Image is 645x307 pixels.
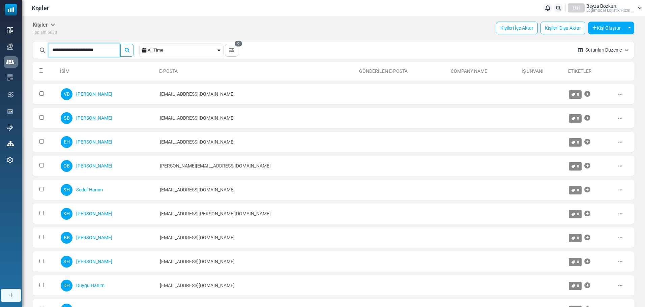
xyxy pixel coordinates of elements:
[6,60,14,64] img: contacts-icon-active.svg
[61,232,72,244] span: BB
[451,68,487,74] a: Company Name
[156,251,356,272] td: [EMAIL_ADDRESS][DOMAIN_NAME]
[156,156,356,176] td: [PERSON_NAME][EMAIL_ADDRESS][DOMAIN_NAME]
[584,279,590,292] a: Etiket Ekle
[7,125,13,131] img: support-icon.svg
[577,259,579,264] span: 0
[61,184,72,196] span: SH
[569,258,582,266] a: 0
[569,162,582,171] a: 0
[76,187,103,192] a: Sedef Hanım
[540,22,585,34] a: Kişileri Dışa Aktar
[584,207,590,220] a: Etiket Ekle
[76,139,112,145] a: [PERSON_NAME]
[76,163,112,168] a: [PERSON_NAME]
[584,135,590,149] a: Etiket Ekle
[61,208,72,220] span: KH
[61,136,72,148] span: EH
[76,259,112,264] a: [PERSON_NAME]
[7,157,13,163] img: settings-icon.svg
[584,183,590,196] a: Etiket Ekle
[569,282,582,290] a: 0
[577,92,579,97] span: 0
[156,204,356,224] td: [EMAIL_ADDRESS][PERSON_NAME][DOMAIN_NAME]
[225,44,238,57] button: 0
[584,255,590,268] a: Etiket Ekle
[76,115,112,121] a: [PERSON_NAME]
[568,3,585,12] div: LLH
[569,234,582,242] a: 0
[569,138,582,147] a: 0
[61,112,72,124] span: SB
[577,116,579,121] span: 0
[577,188,579,192] span: 0
[61,160,72,172] span: OB
[156,275,356,296] td: [EMAIL_ADDRESS][DOMAIN_NAME]
[7,43,13,50] img: campaigns-icon.png
[496,22,538,34] a: Kişileri İçe Aktar
[76,235,112,240] a: [PERSON_NAME]
[577,140,579,145] span: 0
[577,164,579,168] span: 0
[586,8,634,12] span: Logi̇modal Loji̇sti̇k Hi̇zm...
[584,87,590,101] a: Etiket Ekle
[5,4,17,16] img: mailsoftly_icon_blue_white.svg
[569,186,582,194] a: 0
[156,227,356,248] td: [EMAIL_ADDRESS][DOMAIN_NAME]
[33,22,55,28] h5: Kişiler
[159,68,178,74] a: E-Posta
[359,68,408,74] a: Gönderilen E-Posta
[60,68,69,74] a: İsim
[32,3,49,12] span: Kişiler
[156,180,356,200] td: [EMAIL_ADDRESS][DOMAIN_NAME]
[584,111,590,125] a: Etiket Ekle
[156,108,356,128] td: [EMAIL_ADDRESS][DOMAIN_NAME]
[573,41,634,59] button: Sütunları Düzenle
[586,4,617,8] span: Beyza Bozkurt
[451,68,487,74] span: translation missing: tr.crm_contacts.form.list_header.company_name
[568,68,592,74] a: Etiketler
[148,44,216,57] div: All Time
[7,109,13,115] img: landing_pages.svg
[577,283,579,288] span: 0
[584,231,590,244] a: Etiket Ekle
[588,22,625,34] button: Kişi Oluştur
[61,256,72,268] span: SH
[577,212,579,216] span: 0
[584,159,590,173] a: Etiket Ekle
[33,30,47,35] span: Toplam
[235,41,242,47] span: 0
[522,68,544,74] a: İş Unvanı
[76,211,112,216] a: [PERSON_NAME]
[48,30,57,35] span: 6638
[76,91,112,97] a: [PERSON_NAME]
[156,84,356,104] td: [EMAIL_ADDRESS][DOMAIN_NAME]
[156,132,356,152] td: [EMAIL_ADDRESS][DOMAIN_NAME]
[61,280,72,291] span: DH
[76,283,105,288] a: Duygu Hanım
[569,114,582,123] a: 0
[577,236,579,240] span: 0
[61,88,72,100] span: VB
[569,90,582,99] a: 0
[7,91,14,98] img: workflow.svg
[568,3,642,12] a: LLH Beyza Bozkurt Logi̇modal Loji̇sti̇k Hi̇zm...
[7,27,13,33] img: dashboard-icon.svg
[569,210,582,218] a: 0
[7,74,13,81] img: email-templates-icon.svg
